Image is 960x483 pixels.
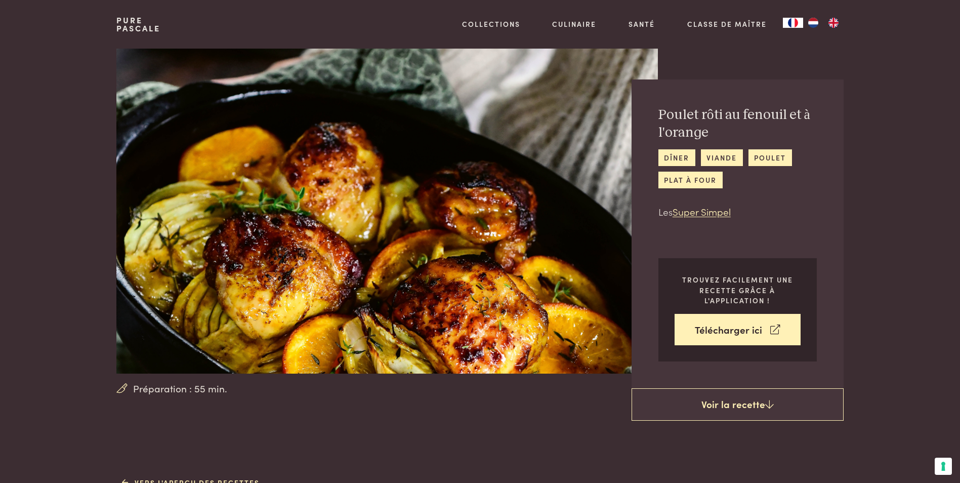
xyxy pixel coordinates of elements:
a: Culinaire [552,19,596,29]
a: Télécharger ici [675,314,801,346]
a: Santé [629,19,655,29]
a: FR [783,18,803,28]
a: PurePascale [116,16,160,32]
aside: Language selected: Français [783,18,844,28]
a: dîner [658,149,695,166]
ul: Language list [803,18,844,28]
button: Vos préférences en matière de consentement pour les technologies de suivi [935,458,952,475]
a: Voir la recette [632,388,844,421]
p: Les [658,205,817,219]
a: Classe de maître [687,19,767,29]
a: Super Simpel [673,205,731,218]
a: poulet [748,149,792,166]
a: viande [701,149,743,166]
a: Collections [462,19,520,29]
a: plat à four [658,172,723,188]
div: Language [783,18,803,28]
a: NL [803,18,823,28]
p: Trouvez facilement une recette grâce à l'application ! [675,274,801,306]
img: Poulet rôti au fenouil et à l'orange [116,49,657,374]
h2: Poulet rôti au fenouil et à l'orange [658,106,817,141]
a: EN [823,18,844,28]
span: Préparation : 55 min. [133,381,227,396]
